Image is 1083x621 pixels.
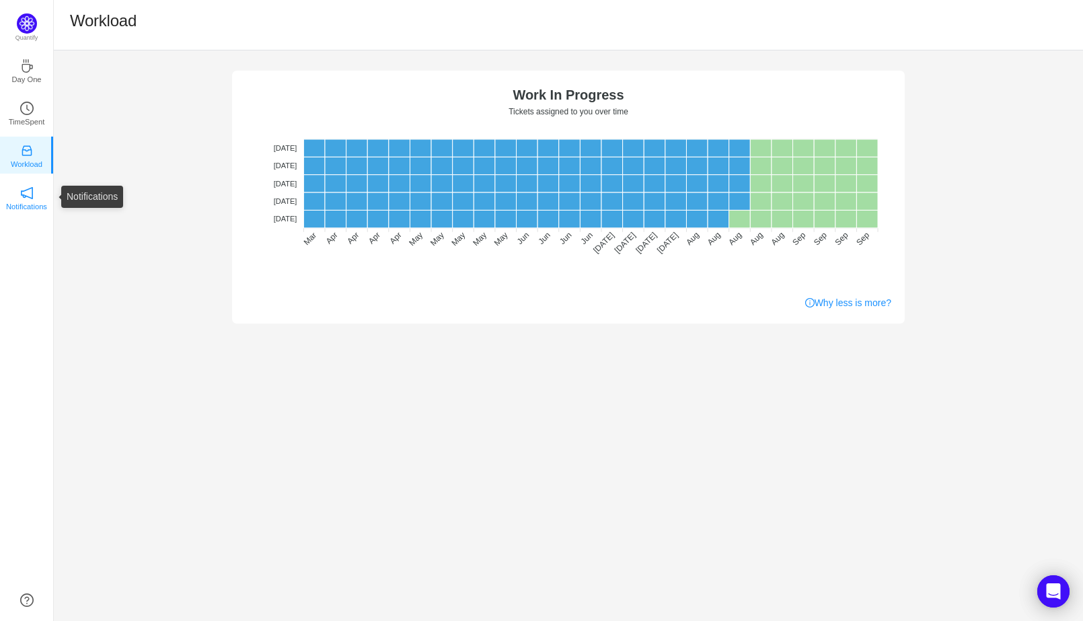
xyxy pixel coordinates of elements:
[387,230,403,246] tspan: Apr
[450,230,468,248] tspan: May
[805,298,815,307] i: icon: info-circle
[367,230,382,246] tspan: Apr
[726,230,743,247] tspan: Aug
[579,230,595,246] tspan: Jun
[613,230,638,255] tspan: [DATE]
[513,87,624,102] text: Work In Progress
[11,158,42,170] p: Workload
[655,230,680,255] tspan: [DATE]
[274,197,297,205] tspan: [DATE]
[706,230,722,247] tspan: Aug
[536,230,552,246] tspan: Jun
[407,230,424,248] tspan: May
[70,11,137,31] h1: Workload
[805,296,891,310] a: Why less is more?
[20,186,34,200] i: icon: notification
[17,13,37,34] img: Quantify
[684,230,701,247] tspan: Aug
[20,106,34,119] a: icon: clock-circleTimeSpent
[324,230,340,246] tspan: Apr
[274,215,297,223] tspan: [DATE]
[770,230,786,247] tspan: Aug
[833,230,850,247] tspan: Sep
[492,230,510,248] tspan: May
[274,161,297,170] tspan: [DATE]
[509,107,628,116] text: Tickets assigned to you over time
[20,63,34,77] a: icon: coffeeDay One
[9,116,45,128] p: TimeSpent
[634,230,659,255] tspan: [DATE]
[1037,575,1070,608] div: Open Intercom Messenger
[20,144,34,157] i: icon: inbox
[20,190,34,204] a: icon: notificationNotifications
[471,230,488,248] tspan: May
[558,230,574,246] tspan: Jun
[812,230,829,247] tspan: Sep
[11,73,41,85] p: Day One
[790,230,807,247] tspan: Sep
[15,34,38,43] p: Quantify
[515,230,531,246] tspan: Jun
[591,230,616,255] tspan: [DATE]
[428,230,446,248] tspan: May
[20,102,34,115] i: icon: clock-circle
[20,593,34,607] a: icon: question-circle
[854,230,871,247] tspan: Sep
[20,59,34,73] i: icon: coffee
[6,200,47,213] p: Notifications
[302,231,319,248] tspan: Mar
[274,180,297,188] tspan: [DATE]
[345,230,361,246] tspan: Apr
[748,230,765,247] tspan: Aug
[20,148,34,161] a: icon: inboxWorkload
[274,144,297,152] tspan: [DATE]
